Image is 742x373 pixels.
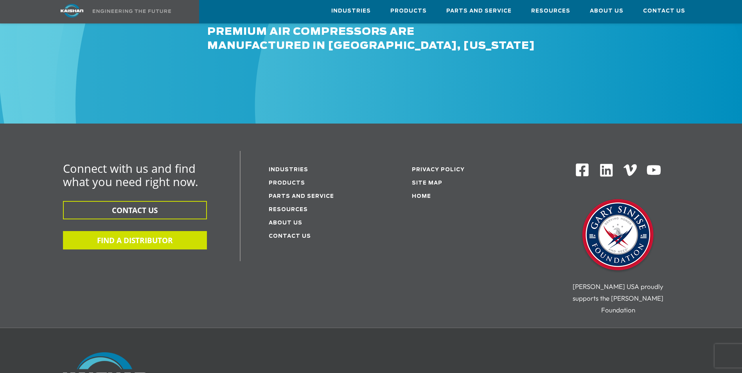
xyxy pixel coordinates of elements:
button: CONTACT US [63,201,207,219]
img: Engineering the future [93,9,171,13]
span: About Us [590,7,623,16]
img: Vimeo [623,164,637,176]
img: Linkedin [599,163,614,178]
img: Youtube [646,163,661,178]
a: Contact Us [643,0,685,22]
a: Privacy Policy [412,167,465,172]
a: About Us [590,0,623,22]
a: Resources [269,207,308,212]
span: premium air compressors are MANUFACTURED IN [GEOGRAPHIC_DATA], [US_STATE] [207,27,535,51]
a: Industries [269,167,308,172]
button: FIND A DISTRIBUTOR [63,231,207,249]
a: Products [269,181,305,186]
a: Parts and service [269,194,334,199]
img: kaishan logo [43,4,101,18]
a: Products [390,0,427,22]
a: Site Map [412,181,442,186]
span: Industries [331,7,371,16]
span: Connect with us and find what you need right now. [63,161,198,189]
span: Contact Us [643,7,685,16]
img: Gary Sinise Foundation [579,197,657,275]
img: Facebook [575,163,589,177]
span: Parts and Service [446,7,512,16]
a: Home [412,194,431,199]
span: Products [390,7,427,16]
span: Resources [531,7,570,16]
a: About Us [269,221,302,226]
a: Parts and Service [446,0,512,22]
a: Industries [331,0,371,22]
span: [PERSON_NAME] USA proudly supports the [PERSON_NAME] Foundation [573,282,663,314]
a: Resources [531,0,570,22]
a: Contact Us [269,234,311,239]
